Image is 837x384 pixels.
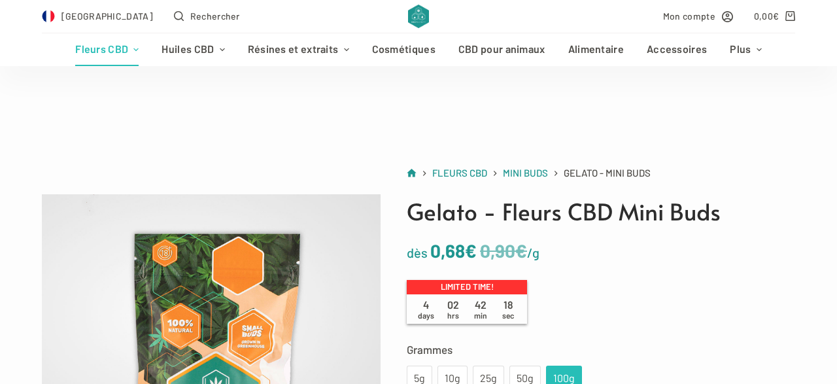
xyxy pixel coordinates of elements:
span: € [465,239,477,262]
img: FR Flag [42,10,55,23]
a: Fleurs CBD [432,165,487,181]
bdi: 0,00 [754,10,779,22]
span: 18 [494,298,522,321]
p: Limited time! [407,280,527,294]
span: € [515,239,527,262]
a: Select Country [42,9,153,24]
span: sec [502,311,514,320]
a: Accessoires [636,33,719,66]
span: 02 [439,298,467,321]
span: 4 [412,298,439,321]
span: Rechercher [190,9,240,24]
a: Plus [719,33,773,66]
a: Fleurs CBD [64,33,150,66]
span: Mon compte [663,9,715,24]
span: /g [527,245,539,260]
span: Gelato - Mini Buds [564,165,651,181]
bdi: 0,90 [480,239,527,262]
span: Mini Buds [503,167,548,179]
a: Mini Buds [503,165,548,181]
span: min [474,311,487,320]
label: Grammes [407,340,795,358]
h1: Gelato - Fleurs CBD Mini Buds [407,194,795,229]
a: Résines et extraits [236,33,360,66]
img: CBD Alchemy [408,5,428,28]
a: Cosmétiques [360,33,447,66]
nav: Menu d’en-tête [64,33,773,66]
span: € [773,10,779,22]
span: hrs [447,311,459,320]
span: Fleurs CBD [432,167,487,179]
button: Ouvrir le formulaire de recherche [174,9,240,24]
a: Alimentaire [556,33,635,66]
bdi: 0,68 [430,239,477,262]
span: [GEOGRAPHIC_DATA] [61,9,153,24]
a: Panier d’achat [754,9,795,24]
a: Huiles CBD [150,33,236,66]
span: days [418,311,434,320]
a: CBD pour animaux [447,33,556,66]
span: 42 [467,298,494,321]
span: dès [407,245,428,260]
a: Mon compte [663,9,733,24]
